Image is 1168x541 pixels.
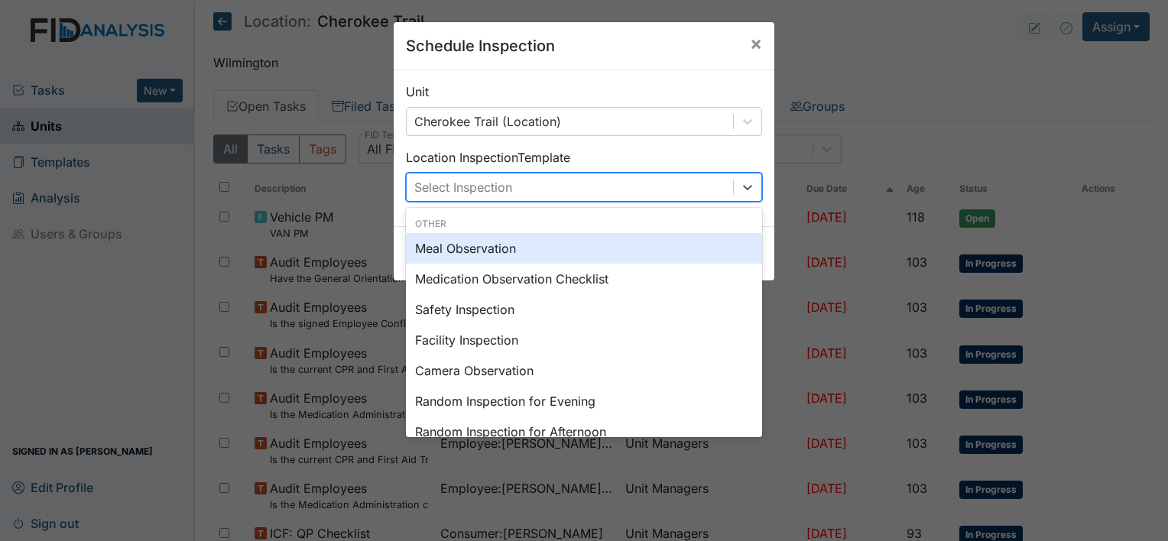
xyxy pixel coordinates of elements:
label: Unit [406,83,429,101]
div: Safety Inspection [406,294,762,325]
div: Medication Observation Checklist [406,264,762,294]
div: Meal Observation [406,233,762,264]
div: Random Inspection for Evening [406,386,762,416]
h5: Schedule Inspection [406,34,555,57]
div: Facility Inspection [406,325,762,355]
div: Other [406,217,762,231]
button: Close [738,22,774,65]
div: Cherokee Trail (Location) [414,112,561,131]
div: Camera Observation [406,355,762,386]
label: Location Inspection Template [406,148,570,167]
div: Random Inspection for Afternoon [406,416,762,447]
div: Select Inspection [414,178,512,196]
span: × [750,32,762,54]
